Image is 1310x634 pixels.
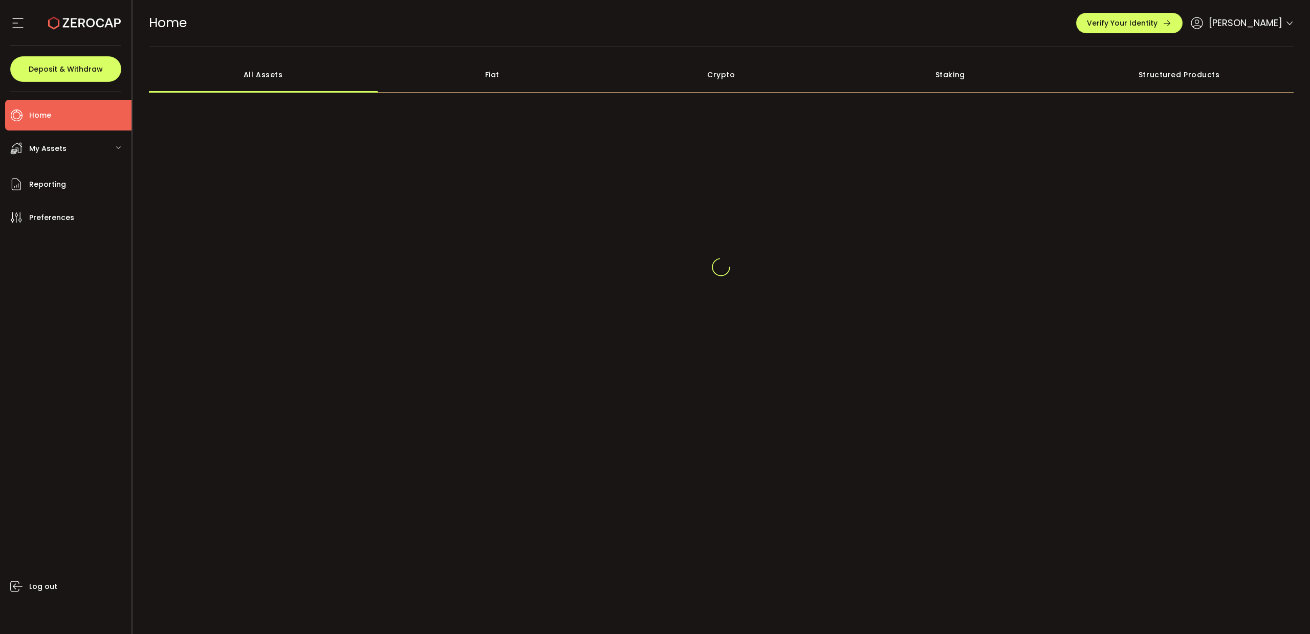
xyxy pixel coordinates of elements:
div: Crypto [607,57,836,93]
span: Log out [29,579,57,594]
span: Home [149,14,187,32]
span: [PERSON_NAME] [1209,16,1282,30]
span: Deposit & Withdraw [29,65,103,73]
button: Deposit & Withdraw [10,56,121,82]
span: Preferences [29,210,74,225]
span: Home [29,108,51,123]
div: Structured Products [1065,57,1294,93]
span: My Assets [29,141,67,156]
span: Reporting [29,177,66,192]
div: Staking [836,57,1065,93]
span: Verify Your Identity [1087,19,1158,27]
button: Verify Your Identity [1076,13,1183,33]
div: All Assets [149,57,378,93]
div: Fiat [378,57,607,93]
